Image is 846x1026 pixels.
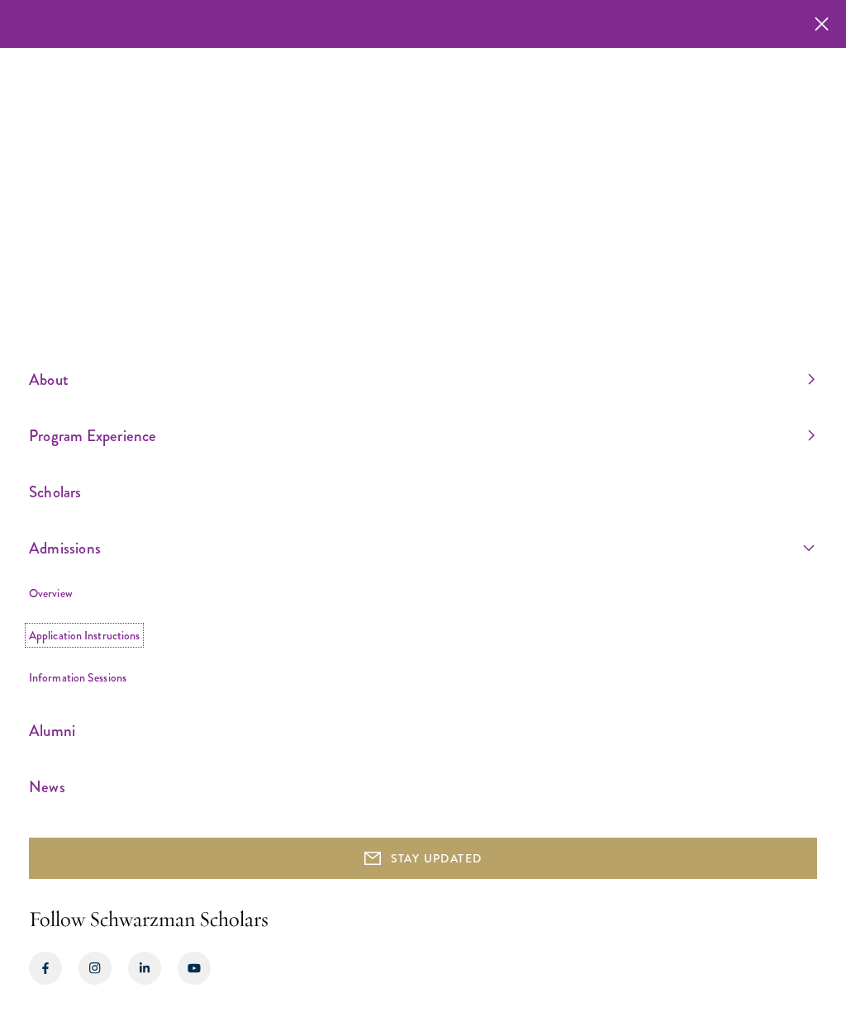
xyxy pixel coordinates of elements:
[29,773,815,800] a: News
[29,838,817,879] button: STAY UPDATED
[29,366,815,393] a: About
[29,585,73,601] a: Overview
[29,627,140,644] a: Application Instructions
[29,422,815,449] a: Program Experience
[29,534,815,562] a: Admissions
[29,904,817,935] h2: Follow Schwarzman Scholars
[29,669,126,686] a: Information Sessions
[29,717,815,744] a: Alumni
[29,478,815,506] a: Scholars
